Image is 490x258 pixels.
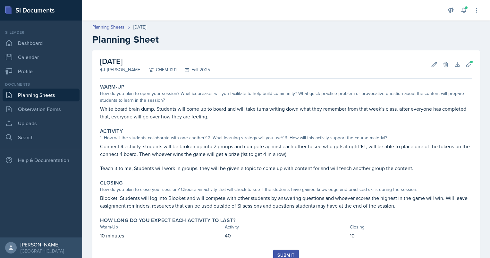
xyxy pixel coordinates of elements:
[100,180,123,186] label: Closing
[141,66,177,73] div: CHEM 1211
[3,65,80,78] a: Profile
[100,90,472,104] div: How do you plan to open your session? What icebreaker will you facilitate to help build community...
[100,142,472,158] p: Connect 4 activity. students will be broken up into 2 groups and compete against each other to se...
[21,241,64,248] div: [PERSON_NAME]
[21,248,64,254] div: [GEOGRAPHIC_DATA]
[277,253,294,258] div: Submit
[100,194,472,210] p: Blooket. Students will log into Blooket and will compete with other students by answering questio...
[3,103,80,116] a: Observation Forms
[100,217,235,224] label: How long do you expect each activity to last?
[100,128,123,134] label: Activity
[133,24,146,30] div: [DATE]
[3,51,80,64] a: Calendar
[100,56,210,67] h2: [DATE]
[3,89,80,101] a: Planning Sheets
[3,154,80,167] div: Help & Documentation
[225,224,347,230] div: Activity
[100,164,472,172] p: Teach it to me, Students will work in groups. they will be given a topic to come up with content ...
[350,232,472,239] p: 10
[3,30,80,35] div: Si leader
[92,34,480,45] h2: Planning Sheet
[100,66,141,73] div: [PERSON_NAME]
[100,186,472,193] div: How do you plan to close your session? Choose an activity that will check to see if the students ...
[100,84,125,90] label: Warm-Up
[3,117,80,130] a: Uploads
[177,66,210,73] div: Fall 2025
[3,82,80,87] div: Documents
[225,232,347,239] p: 40
[3,37,80,49] a: Dashboard
[100,105,472,120] p: White board brain dump. Students will come up to board and will take turns writing down what they...
[100,134,472,141] div: 1. How will the students collaborate with one another? 2. What learning strategy will you use? 3....
[92,24,124,30] a: Planning Sheets
[350,224,472,230] div: Closing
[100,224,222,230] div: Warm-Up
[100,232,222,239] p: 10 minutes
[3,131,80,144] a: Search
